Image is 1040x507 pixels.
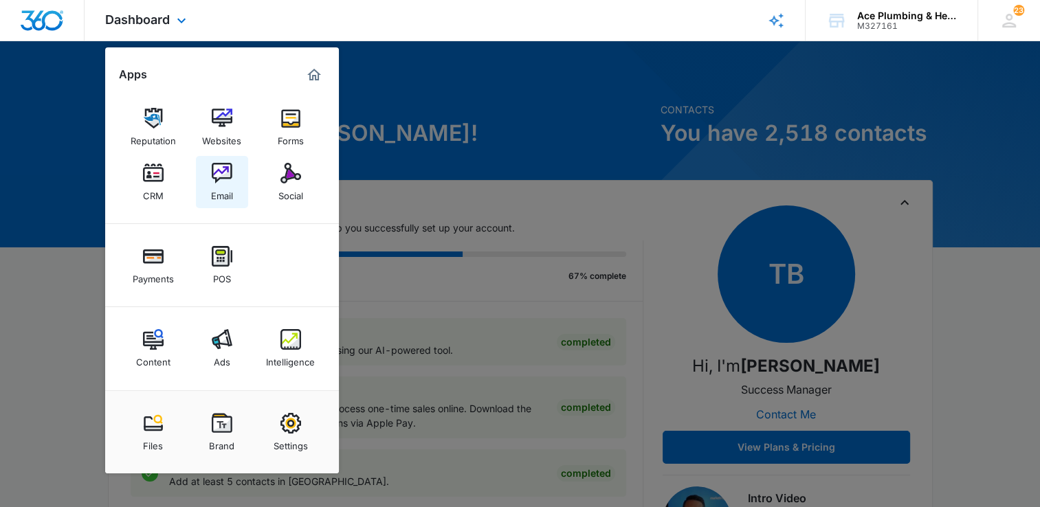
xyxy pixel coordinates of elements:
[196,156,248,208] a: Email
[127,406,179,458] a: Files
[196,239,248,291] a: POS
[278,128,304,146] div: Forms
[202,128,241,146] div: Websites
[127,239,179,291] a: Payments
[209,433,234,451] div: Brand
[143,183,164,201] div: CRM
[266,350,315,368] div: Intelligence
[196,322,248,374] a: Ads
[857,10,958,21] div: account name
[133,267,174,284] div: Payments
[127,322,179,374] a: Content
[265,101,317,153] a: Forms
[127,156,179,208] a: CRM
[105,12,170,27] span: Dashboard
[211,183,233,201] div: Email
[127,101,179,153] a: Reputation
[119,68,147,81] h2: Apps
[143,433,163,451] div: Files
[214,350,230,368] div: Ads
[213,267,231,284] div: POS
[303,64,325,86] a: Marketing 360® Dashboard
[196,406,248,458] a: Brand
[274,433,308,451] div: Settings
[196,101,248,153] a: Websites
[1013,5,1024,16] div: notifications count
[278,183,303,201] div: Social
[131,128,176,146] div: Reputation
[1013,5,1024,16] span: 23
[265,322,317,374] a: Intelligence
[265,156,317,208] a: Social
[265,406,317,458] a: Settings
[857,21,958,31] div: account id
[136,350,170,368] div: Content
